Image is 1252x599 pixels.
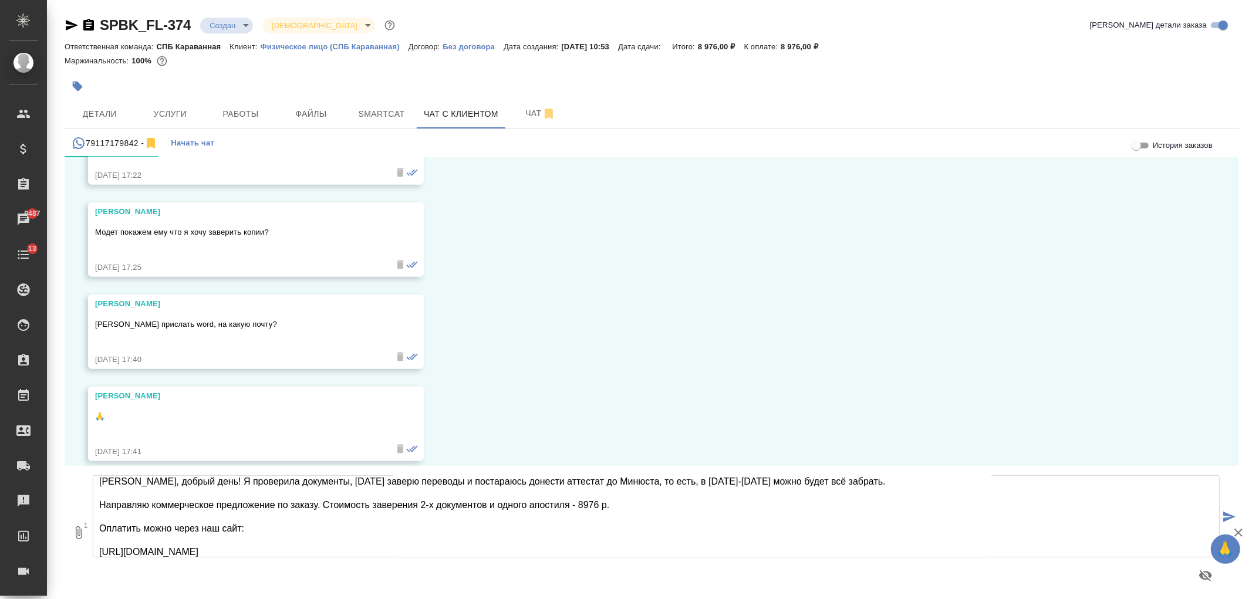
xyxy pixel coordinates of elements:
p: Дата создания: [504,42,561,51]
p: Ответственная команда: [65,42,157,51]
a: Физическое лицо (СПБ Караванная) [261,41,409,51]
svg: Отписаться [144,136,158,150]
span: 9487 [17,208,47,219]
div: [DATE] 17:25 [95,262,383,273]
span: Чат с клиентом [424,107,498,121]
p: Модет покажем ему что я хочу заверить копии? [95,226,383,238]
p: 8 976,00 ₽ [698,42,744,51]
span: История заказов [1153,140,1213,151]
button: Начать чат [165,129,220,157]
span: 13 [21,243,43,255]
a: 13 [3,240,44,269]
p: СПБ Караванная [157,42,230,51]
p: Без договора [443,42,504,51]
button: Добавить тэг [65,73,90,99]
p: К оплате: [744,42,781,51]
button: 🙏 [1211,534,1240,564]
span: Начать чат [171,137,214,150]
div: [DATE] 17:41 [95,446,383,458]
p: Договор: [409,42,443,51]
p: Клиент: [230,42,260,51]
p: [PERSON_NAME] прислать word, на какую почту? [95,319,383,330]
button: Создан [206,21,239,31]
div: Создан [200,18,253,33]
button: 1 [65,466,93,599]
p: 🙏 [95,411,383,422]
p: [DATE] 10:53 [562,42,619,51]
button: Предпросмотр [1192,561,1220,590]
p: 8 976,00 ₽ [781,42,827,51]
button: Доп статусы указывают на важность/срочность заказа [382,18,397,33]
div: [PERSON_NAME] [95,298,383,310]
button: 0.00 RUB; [154,53,170,69]
span: 🙏 [1216,537,1236,561]
button: Скопировать ссылку [82,18,96,32]
a: 9487 [3,205,44,234]
span: Чат [512,106,569,121]
div: [PERSON_NAME] [95,390,383,402]
span: Работы [212,107,269,121]
svg: Отписаться [542,107,556,121]
div: 79117179842 (Александра) - (undefined) [72,136,158,151]
span: Файлы [283,107,339,121]
p: Итого: [673,42,698,51]
div: Создан [262,18,374,33]
div: simple tabs example [65,129,1239,157]
p: 100% [131,56,154,65]
button: [DEMOGRAPHIC_DATA] [268,21,360,31]
span: Smartcat [353,107,410,121]
p: Физическое лицо (СПБ Караванная) [261,42,409,51]
span: Детали [72,107,128,121]
a: Без договора [443,41,504,51]
a: SPBK_FL-374 [100,17,191,33]
span: [PERSON_NAME] детали заказа [1090,19,1207,31]
p: Маржинальность: [65,56,131,65]
button: Скопировать ссылку для ЯМессенджера [65,18,79,32]
span: Услуги [142,107,198,121]
div: [PERSON_NAME] [95,206,383,218]
div: [DATE] 17:40 [95,354,383,366]
span: 1 [80,520,92,532]
p: Дата сдачи: [618,42,663,51]
div: [DATE] 17:22 [95,170,383,181]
